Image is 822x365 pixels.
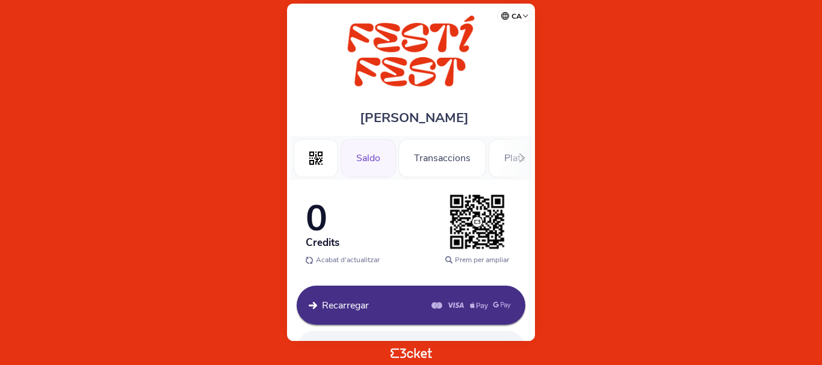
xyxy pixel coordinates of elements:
a: Saldo [341,150,396,164]
div: Plats [489,139,541,177]
div: Saldo [341,139,396,177]
span: [PERSON_NAME] [360,109,469,127]
span: Prem per ampliar [455,255,509,265]
a: Plats [489,150,541,164]
img: transparent_placeholder.3f4e7402.png [447,192,507,252]
span: Acabat d'actualitzar [316,255,380,265]
span: Recarregar [322,299,369,312]
a: Transaccions [398,150,486,164]
span: 0 [306,194,327,243]
img: FESTÍ FEST [313,16,509,91]
div: Transaccions [398,139,486,177]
